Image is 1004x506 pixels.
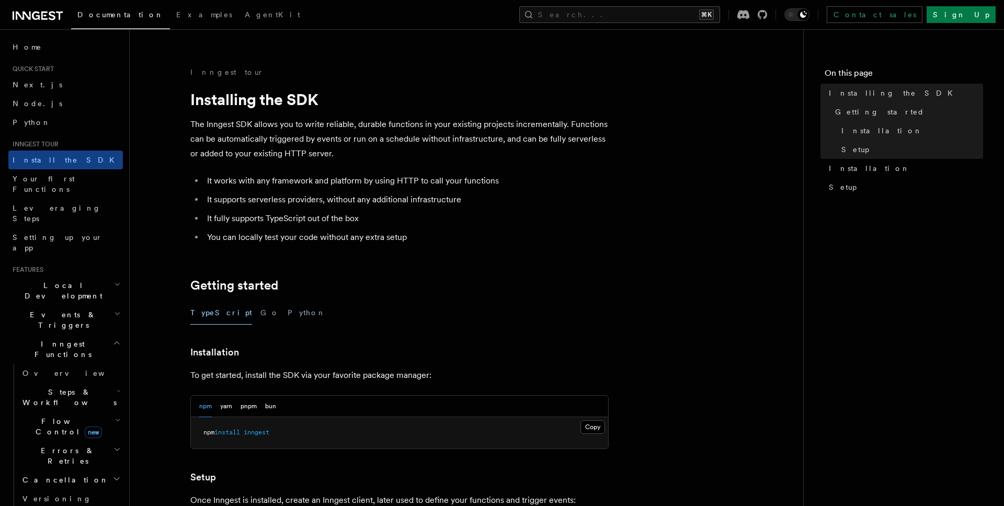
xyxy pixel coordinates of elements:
a: Documentation [71,3,170,29]
a: Setting up your app [8,228,123,257]
a: Setup [190,470,216,485]
span: Setting up your app [13,233,102,252]
li: It fully supports TypeScript out of the box [204,211,609,226]
button: TypeScript [190,301,252,325]
span: Setup [841,144,869,155]
a: Node.js [8,94,123,113]
button: Cancellation [18,470,123,489]
button: Toggle dark mode [784,8,809,21]
span: Leveraging Steps [13,204,101,223]
span: Steps & Workflows [18,387,117,408]
span: Examples [176,10,232,19]
a: Next.js [8,75,123,94]
span: Node.js [13,99,62,108]
span: inngest [244,429,269,436]
span: npm [203,429,214,436]
li: It works with any framework and platform by using HTTP to call your functions [204,174,609,188]
span: Quick start [8,65,54,73]
a: Your first Functions [8,169,123,199]
a: Installation [837,121,983,140]
span: new [85,427,102,438]
h1: Installing the SDK [190,90,609,109]
span: Python [13,118,51,126]
span: Local Development [8,280,114,301]
p: The Inngest SDK allows you to write reliable, durable functions in your existing projects increme... [190,117,609,161]
button: Local Development [8,276,123,305]
span: AgentKit [245,10,300,19]
a: Installing the SDK [825,84,983,102]
button: Search...⌘K [519,6,720,23]
a: Sign Up [927,6,996,23]
span: Installation [841,125,922,136]
button: yarn [220,396,232,417]
span: Install the SDK [13,156,121,164]
span: Inngest Functions [8,339,113,360]
span: Overview [22,369,130,377]
span: Installing the SDK [829,88,959,98]
span: Documentation [77,10,164,19]
span: Next.js [13,80,62,89]
button: Errors & Retries [18,441,123,470]
a: Overview [18,364,123,383]
li: You can locally test your code without any extra setup [204,230,609,245]
a: Getting started [190,278,278,293]
button: bun [265,396,276,417]
a: Getting started [831,102,983,121]
button: pnpm [241,396,257,417]
span: Inngest tour [8,140,59,148]
button: Flow Controlnew [18,412,123,441]
a: Home [8,38,123,56]
span: Setup [829,182,857,192]
span: Features [8,266,43,274]
h4: On this page [825,67,983,84]
a: Install the SDK [8,151,123,169]
a: AgentKit [238,3,306,28]
span: Events & Triggers [8,309,114,330]
button: Steps & Workflows [18,383,123,412]
span: install [214,429,240,436]
button: Inngest Functions [8,335,123,364]
a: Setup [825,178,983,197]
a: Leveraging Steps [8,199,123,228]
a: Inngest tour [190,67,264,77]
kbd: ⌘K [699,9,714,20]
span: Cancellation [18,475,109,485]
span: Home [13,42,42,52]
a: Setup [837,140,983,159]
button: Copy [580,420,605,434]
span: Errors & Retries [18,445,113,466]
a: Installation [190,345,239,360]
a: Installation [825,159,983,178]
li: It supports serverless providers, without any additional infrastructure [204,192,609,207]
button: npm [199,396,212,417]
span: Your first Functions [13,175,75,193]
button: Events & Triggers [8,305,123,335]
a: Python [8,113,123,132]
button: Python [288,301,326,325]
p: To get started, install the SDK via your favorite package manager: [190,368,609,383]
span: Installation [829,163,910,174]
span: Getting started [835,107,925,117]
span: Versioning [22,494,92,503]
span: Flow Control [18,416,115,437]
button: Go [260,301,279,325]
a: Contact sales [827,6,922,23]
a: Examples [170,3,238,28]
